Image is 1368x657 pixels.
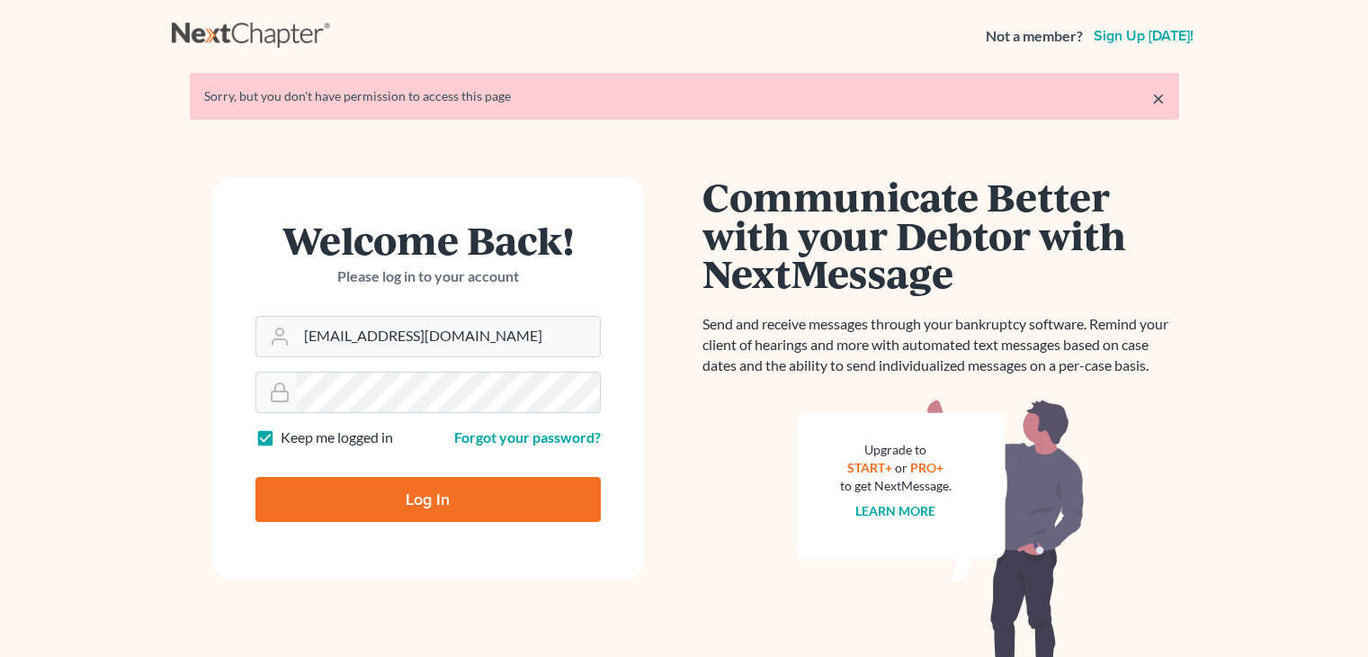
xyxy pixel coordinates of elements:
a: Forgot your password? [454,428,601,445]
div: to get NextMessage. [840,477,952,495]
div: Upgrade to [840,441,952,459]
span: or [895,460,908,475]
a: START+ [847,460,892,475]
label: Keep me logged in [281,427,393,448]
h1: Welcome Back! [255,220,601,259]
div: Sorry, but you don't have permission to access this page [204,87,1165,105]
a: × [1152,87,1165,109]
h1: Communicate Better with your Debtor with NextMessage [702,177,1179,292]
p: Please log in to your account [255,266,601,287]
a: Learn more [855,503,935,518]
a: PRO+ [910,460,943,475]
input: Log In [255,477,601,522]
strong: Not a member? [986,26,1083,47]
a: Sign up [DATE]! [1090,29,1197,43]
p: Send and receive messages through your bankruptcy software. Remind your client of hearings and mo... [702,314,1179,376]
input: Email Address [297,317,600,356]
